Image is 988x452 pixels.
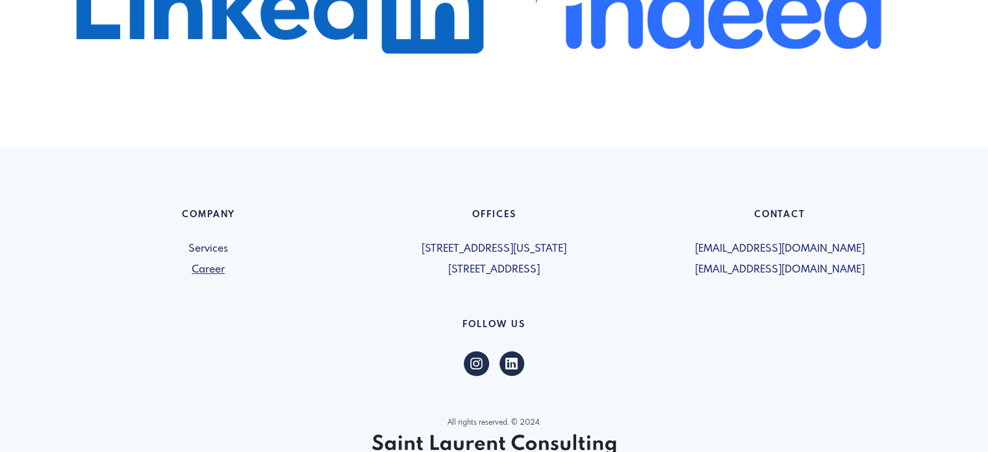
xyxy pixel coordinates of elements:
[359,209,629,226] h6: Offices
[359,262,629,278] span: [STREET_ADDRESS]
[73,209,344,226] h6: Company
[645,262,915,278] span: [EMAIL_ADDRESS][DOMAIN_NAME]
[645,241,915,257] span: [EMAIL_ADDRESS][DOMAIN_NAME]
[73,262,344,278] a: Career
[73,319,915,336] h6: Follow US
[359,241,629,257] span: [STREET_ADDRESS][US_STATE]
[645,209,915,226] h6: Contact
[73,418,915,429] p: All rights reserved. © 2024.
[73,241,344,257] a: Services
